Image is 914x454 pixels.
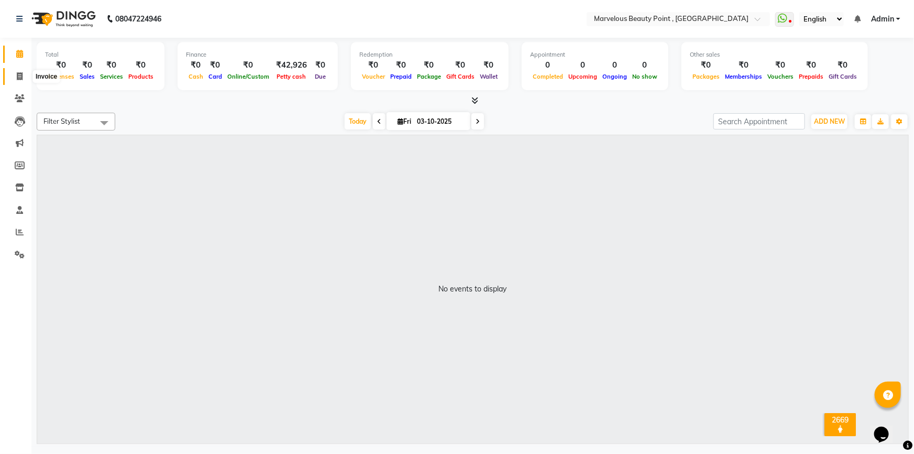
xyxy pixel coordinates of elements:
div: ₹0 [765,59,796,71]
div: Finance [186,50,329,59]
div: Redemption [359,50,500,59]
b: 08047224946 [115,4,161,34]
img: logo [27,4,98,34]
span: No show [630,73,660,80]
div: 0 [530,59,566,71]
div: 0 [600,59,630,71]
span: Today [345,113,371,129]
div: Total [45,50,156,59]
span: Wallet [477,73,500,80]
span: Petty cash [274,73,309,80]
div: ₹0 [826,59,860,71]
span: Sales [77,73,97,80]
span: ADD NEW [814,117,845,125]
span: Memberships [722,73,765,80]
span: Online/Custom [225,73,272,80]
div: 2669 [827,415,854,425]
span: Prepaids [796,73,826,80]
div: ₹42,926 [272,59,311,71]
div: ₹0 [359,59,388,71]
div: ₹0 [722,59,765,71]
span: Vouchers [765,73,796,80]
iframe: chat widget [870,412,904,444]
span: Gift Cards [826,73,860,80]
div: ₹0 [477,59,500,71]
div: ₹0 [186,59,206,71]
span: Fri [395,117,414,125]
span: Services [97,73,126,80]
span: Prepaid [388,73,414,80]
span: Admin [871,14,894,25]
div: ₹0 [414,59,444,71]
span: Completed [530,73,566,80]
span: Due [312,73,328,80]
div: ₹0 [97,59,126,71]
div: ₹0 [77,59,97,71]
div: ₹0 [388,59,414,71]
div: ₹0 [45,59,77,71]
div: ₹0 [206,59,225,71]
span: Packages [690,73,722,80]
span: Card [206,73,225,80]
div: ₹0 [225,59,272,71]
div: Appointment [530,50,660,59]
span: Cash [186,73,206,80]
input: 2025-10-03 [414,114,466,129]
div: No events to display [439,284,507,295]
span: Filter Stylist [43,117,80,125]
div: 0 [566,59,600,71]
span: Upcoming [566,73,600,80]
span: Voucher [359,73,388,80]
div: ₹0 [126,59,156,71]
div: Other sales [690,50,860,59]
div: ₹0 [444,59,477,71]
div: Invoice [33,70,60,83]
div: ₹0 [690,59,722,71]
div: ₹0 [796,59,826,71]
span: Products [126,73,156,80]
span: Ongoing [600,73,630,80]
button: ADD NEW [811,114,847,129]
div: ₹0 [311,59,329,71]
div: 0 [630,59,660,71]
span: Package [414,73,444,80]
span: Gift Cards [444,73,477,80]
input: Search Appointment [713,113,805,129]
